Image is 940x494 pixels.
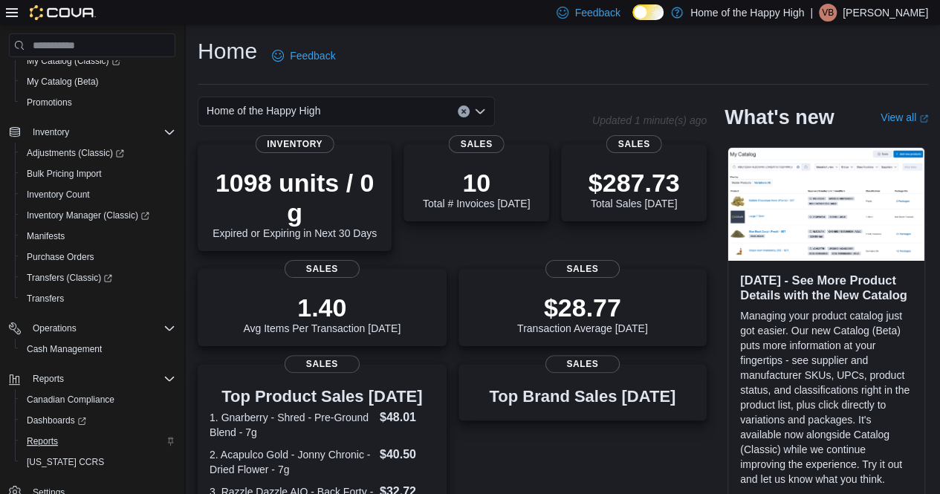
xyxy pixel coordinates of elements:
button: My Catalog (Beta) [15,71,181,92]
span: Promotions [27,97,72,108]
span: Reports [21,432,175,450]
span: Purchase Orders [27,251,94,263]
span: Operations [33,322,77,334]
p: [PERSON_NAME] [843,4,928,22]
h2: What's new [725,105,834,129]
dt: 2. Acapulco Gold - Jonny Chronic - Dried Flower - 7g [210,447,374,477]
span: Manifests [27,230,65,242]
span: Promotions [21,94,175,111]
p: $28.77 [517,293,648,322]
a: View allExternal link [881,111,928,123]
dt: 1. Gnarberry - Shred - Pre-Ground Blend - 7g [210,410,374,440]
a: [US_STATE] CCRS [21,453,110,471]
span: Sales [285,355,359,373]
a: Canadian Compliance [21,391,120,409]
a: Inventory Manager (Classic) [15,205,181,226]
span: My Catalog (Classic) [27,55,120,67]
span: Canadian Compliance [21,391,175,409]
a: Adjustments (Classic) [15,143,181,163]
button: Open list of options [474,105,486,117]
span: My Catalog (Beta) [21,73,175,91]
dd: $48.01 [380,409,435,426]
span: Inventory [27,123,175,141]
span: [US_STATE] CCRS [27,456,104,468]
a: Transfers (Classic) [15,267,181,288]
button: Inventory [27,123,75,141]
h3: Top Brand Sales [DATE] [489,388,675,406]
span: Bulk Pricing Import [21,165,175,183]
button: [US_STATE] CCRS [15,452,181,472]
a: Inventory Manager (Classic) [21,207,155,224]
span: Home of the Happy High [207,102,320,120]
span: Adjustments (Classic) [21,144,175,162]
span: Sales [545,260,620,278]
span: Reports [27,435,58,447]
span: Cash Management [27,343,102,355]
button: Reports [27,370,70,388]
span: Inventory Manager (Classic) [27,209,149,221]
button: Bulk Pricing Import [15,163,181,184]
span: Cash Management [21,340,175,358]
span: Sales [545,355,620,373]
button: Operations [3,318,181,339]
span: Washington CCRS [21,453,175,471]
a: Dashboards [15,410,181,431]
span: Reports [33,373,64,385]
button: Transfers [15,288,181,309]
a: Promotions [21,94,78,111]
span: My Catalog (Classic) [21,52,175,70]
span: Dashboards [27,415,86,426]
svg: External link [919,114,928,123]
a: Reports [21,432,64,450]
button: Manifests [15,226,181,247]
button: Inventory [3,122,181,143]
span: Sales [606,135,662,153]
span: Operations [27,319,175,337]
button: Purchase Orders [15,247,181,267]
a: Feedback [266,41,341,71]
span: VB [822,4,834,22]
button: Clear input [458,105,470,117]
button: Promotions [15,92,181,113]
span: Inventory Count [27,189,90,201]
p: 1098 units / 0 g [210,168,380,227]
p: | [810,4,813,22]
span: Transfers [21,290,175,308]
button: Reports [15,431,181,452]
p: Updated 1 minute(s) ago [592,114,707,126]
div: Total Sales [DATE] [589,168,680,209]
button: Reports [3,368,181,389]
span: Sales [449,135,505,153]
span: Dashboards [21,412,175,429]
span: Purchase Orders [21,248,175,266]
a: Manifests [21,227,71,245]
span: Feedback [574,5,620,20]
h3: [DATE] - See More Product Details with the New Catalog [740,273,913,302]
input: Dark Mode [632,4,664,20]
span: Transfers (Classic) [21,269,175,287]
div: Transaction Average [DATE] [517,293,648,334]
p: Managing your product catalog just got easier. Our new Catalog (Beta) puts more information at yo... [740,308,913,487]
h3: Top Product Sales [DATE] [210,388,435,406]
div: Expired or Expiring in Next 30 Days [210,168,380,239]
a: Dashboards [21,412,92,429]
span: Reports [27,370,175,388]
button: Operations [27,319,82,337]
span: Inventory Manager (Classic) [21,207,175,224]
a: My Catalog (Classic) [21,52,126,70]
dd: $40.50 [380,446,435,464]
h1: Home [198,36,257,66]
span: Feedback [290,48,335,63]
a: Bulk Pricing Import [21,165,108,183]
button: Cash Management [15,339,181,360]
div: Total # Invoices [DATE] [423,168,530,209]
a: Inventory Count [21,186,96,204]
a: Transfers [21,290,70,308]
a: Cash Management [21,340,108,358]
span: Sales [285,260,359,278]
span: Transfers [27,293,64,305]
span: Dark Mode [632,20,633,21]
button: Inventory Count [15,184,181,205]
a: My Catalog (Classic) [15,51,181,71]
span: Inventory [33,126,69,138]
